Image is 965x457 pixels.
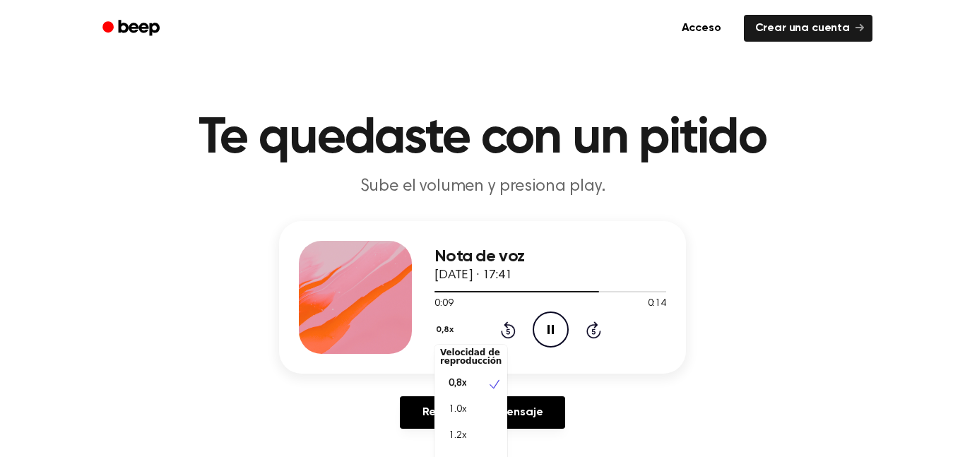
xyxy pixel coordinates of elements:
font: 0,8x [436,326,453,334]
button: 0,8x [434,318,458,342]
font: 1.2x [449,431,466,441]
font: Velocidad de reproducción [440,348,502,366]
font: 0,8x [449,379,466,388]
font: 1.0x [449,405,466,415]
